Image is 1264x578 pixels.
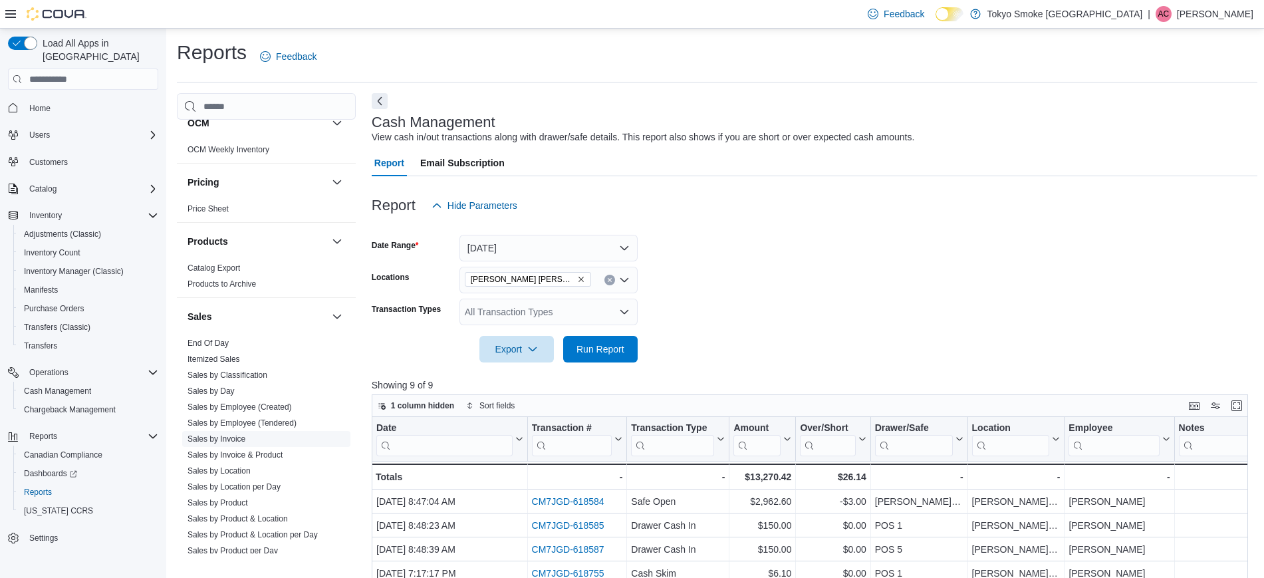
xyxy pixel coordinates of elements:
[479,400,515,411] span: Sort fields
[13,281,164,299] button: Manifests
[372,304,441,315] label: Transaction Types
[1158,6,1170,22] span: AC
[563,336,638,362] button: Run Report
[631,494,725,510] div: Safe Open
[19,301,90,317] a: Purchase Orders
[13,299,164,318] button: Purchase Orders
[372,198,416,214] h3: Report
[24,127,55,143] button: Users
[188,176,219,189] h3: Pricing
[188,279,256,289] span: Products to Archive
[188,204,229,214] a: Price Sheet
[329,115,345,131] button: OCM
[24,247,80,258] span: Inventory Count
[19,282,158,298] span: Manifests
[619,275,630,285] button: Open list of options
[24,386,91,396] span: Cash Management
[631,518,725,534] div: Drawer Cash In
[631,542,725,558] div: Drawer Cash In
[24,181,158,197] span: Catalog
[13,502,164,520] button: [US_STATE] CCRS
[29,431,57,442] span: Reports
[19,245,158,261] span: Inventory Count
[19,466,82,482] a: Dashboards
[1207,398,1223,414] button: Display options
[971,422,1049,456] div: Location
[372,240,419,251] label: Date Range
[875,422,953,435] div: Drawer/Safe
[27,7,86,21] img: Cova
[19,319,158,335] span: Transfers (Classic)
[188,204,229,214] span: Price Sheet
[531,469,622,485] div: -
[971,469,1060,485] div: -
[733,422,781,456] div: Amount
[800,518,866,534] div: $0.00
[329,233,345,249] button: Products
[24,450,102,460] span: Canadian Compliance
[875,518,963,534] div: POS 1
[376,469,523,485] div: Totals
[188,339,229,348] a: End Of Day
[24,530,63,546] a: Settings
[29,533,58,543] span: Settings
[188,279,256,289] a: Products to Archive
[24,154,158,170] span: Customers
[24,404,116,415] span: Chargeback Management
[188,116,209,130] h3: OCM
[19,282,63,298] a: Manifests
[188,263,240,273] a: Catalog Export
[13,262,164,281] button: Inventory Manager (Classic)
[188,466,251,476] a: Sales by Location
[3,363,164,382] button: Operations
[24,364,74,380] button: Operations
[188,418,297,428] a: Sales by Employee (Tendered)
[447,199,517,212] span: Hide Parameters
[376,518,523,534] div: [DATE] 8:48:23 AM
[800,542,866,558] div: $0.00
[29,157,68,168] span: Customers
[619,307,630,317] button: Open list of options
[1069,422,1170,456] button: Employee
[188,482,281,492] span: Sales by Location per Day
[479,336,554,362] button: Export
[188,434,245,444] a: Sales by Invoice
[29,367,68,378] span: Operations
[800,422,866,456] button: Over/Short
[733,422,781,435] div: Amount
[13,483,164,502] button: Reports
[188,546,278,555] a: Sales by Product per Day
[936,21,936,22] span: Dark Mode
[971,542,1060,558] div: [PERSON_NAME] [PERSON_NAME]
[862,1,930,27] a: Feedback
[19,263,129,279] a: Inventory Manager (Classic)
[13,446,164,464] button: Canadian Compliance
[188,235,228,248] h3: Products
[177,201,356,222] div: Pricing
[426,192,523,219] button: Hide Parameters
[875,422,963,456] button: Drawer/Safe
[3,98,164,117] button: Home
[24,99,158,116] span: Home
[19,383,96,399] a: Cash Management
[875,494,963,510] div: [PERSON_NAME] [PERSON_NAME]
[19,226,158,242] span: Adjustments (Classic)
[177,260,356,297] div: Products
[188,235,326,248] button: Products
[1177,6,1253,22] p: [PERSON_NAME]
[971,422,1060,456] button: Location
[531,422,622,456] button: Transaction #
[188,386,235,396] span: Sales by Day
[1069,518,1170,534] div: [PERSON_NAME]
[19,319,96,335] a: Transfers (Classic)
[24,364,158,380] span: Operations
[19,245,86,261] a: Inventory Count
[875,469,963,485] div: -
[376,422,513,456] div: Date
[987,6,1143,22] p: Tokyo Smoke [GEOGRAPHIC_DATA]
[733,422,791,456] button: Amount
[971,494,1060,510] div: [PERSON_NAME] [PERSON_NAME]
[875,542,963,558] div: POS 5
[29,210,62,221] span: Inventory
